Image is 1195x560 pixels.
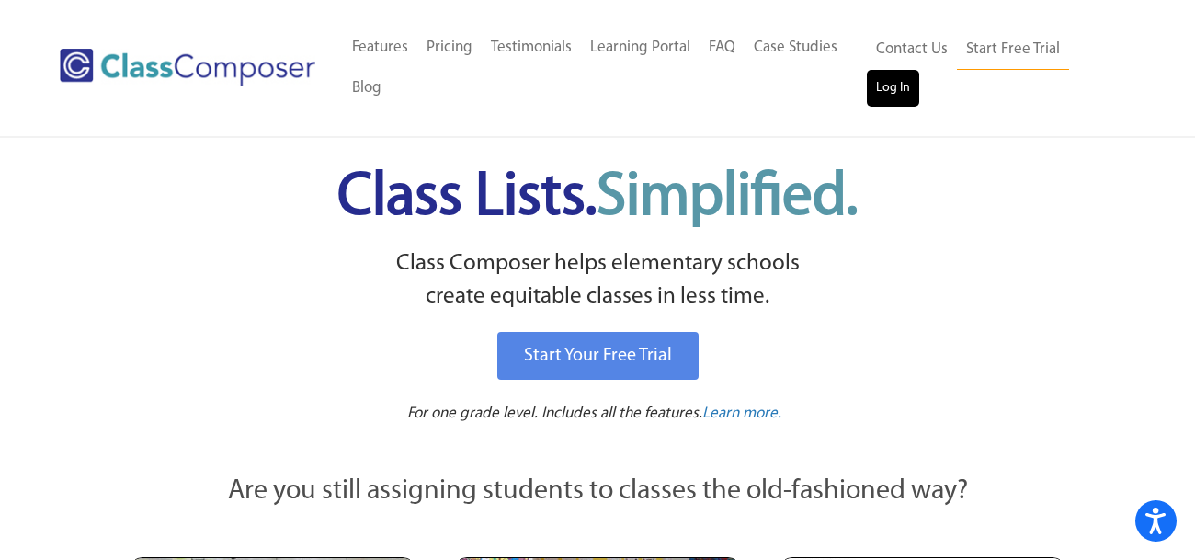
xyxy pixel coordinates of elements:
a: Pricing [417,28,482,68]
a: Learn more. [702,403,781,426]
span: Start Your Free Trial [524,347,672,365]
span: Simplified. [597,168,858,228]
img: Class Composer [60,49,315,86]
a: Learning Portal [581,28,700,68]
p: Class Composer helps elementary schools create equitable classes in less time. [126,247,1069,314]
a: Testimonials [482,28,581,68]
a: Features [343,28,417,68]
span: Learn more. [702,406,781,421]
a: FAQ [700,28,745,68]
a: Log In [867,70,919,107]
span: Class Lists. [337,168,858,228]
a: Blog [343,68,391,109]
nav: Header Menu [867,29,1122,107]
p: Are you still assigning students to classes the old-fashioned way? [129,472,1066,512]
a: Start Free Trial [957,29,1069,71]
a: Case Studies [745,28,847,68]
a: Contact Us [867,29,957,70]
nav: Header Menu [343,28,867,109]
span: For one grade level. Includes all the features. [407,406,702,421]
a: Start Your Free Trial [497,332,699,380]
